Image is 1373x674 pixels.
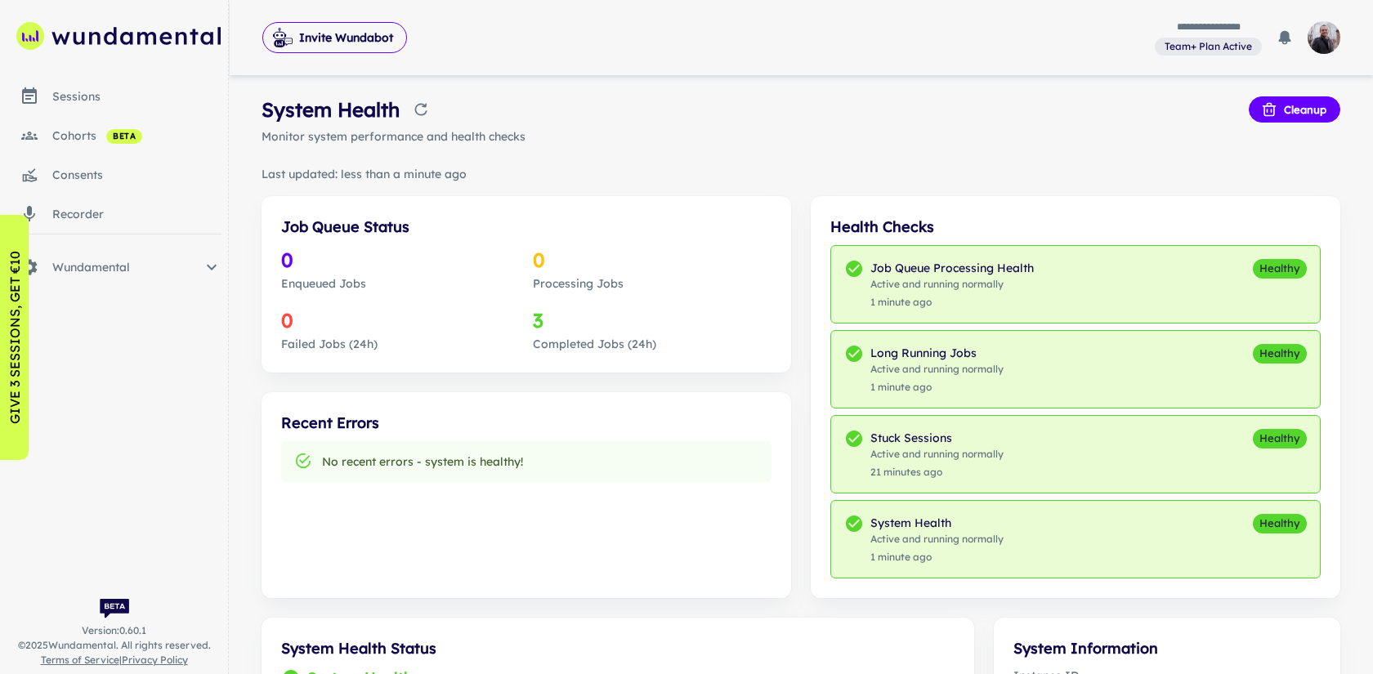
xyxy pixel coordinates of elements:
p: Aggregated view computed from component checks and recent errors. [870,514,1004,532]
img: photoURL [1308,21,1340,54]
div: cohorts [52,127,221,145]
span: Active and running normally [870,362,1004,377]
div: No recent errors - system is healthy! [322,446,523,477]
a: consents [7,155,221,194]
a: View and manage your current plan and billing details. [1155,36,1262,56]
span: Version: 0.60.1 [82,623,146,638]
p: Monitor system performance and health checks [262,127,1340,145]
span: © 2025 Wundamental. All rights reserved. [18,638,211,653]
h6: Recent Errors [281,412,771,435]
span: Healthy [1253,261,1307,277]
p: Completed Jobs (24h) [533,335,771,353]
button: Invite Wundabot [262,22,407,53]
span: 21 minutes ago [870,465,1004,480]
h4: System Health [262,95,400,124]
p: Monitors jobs that exceed expected durations. Surfaces warnings/errors based on recent run outcomes. [870,344,1004,362]
h6: System Health Status [281,637,955,660]
div: Wundamental [7,248,221,287]
p: GIVE 3 SESSIONS, GET €10 [5,251,25,424]
span: Active and running normally [870,532,1004,547]
h6: System Information [1013,637,1321,660]
span: 1 minute ago [870,380,1004,395]
div: recorder [52,205,221,223]
span: View and manage your current plan and billing details. [1155,38,1262,54]
p: Enqueued Jobs [281,275,520,292]
a: recorder [7,194,221,234]
span: Team+ Plan Active [1158,39,1259,54]
div: sessions [52,87,221,105]
a: Privacy Policy [122,654,188,666]
span: beta [106,130,142,143]
h4: 0 [281,306,520,335]
p: Tracks queue throughput and backlog across instances to ensure workers are processing jobs normally. [870,259,1034,277]
p: Processing Jobs [533,275,771,292]
p: Last updated: less than a minute ago [262,165,1340,183]
div: consents [52,166,221,184]
button: Refresh health data [406,95,436,124]
a: sessions [7,77,221,116]
span: Wundamental [52,258,202,276]
button: Cleanup [1249,96,1340,123]
p: Detects sessions stuck without progress (e.g., running/open too long). Warning if last successful... [870,429,1004,447]
span: Healthy [1253,346,1307,362]
p: Failed Jobs (24h) [281,335,520,353]
span: Invite Wundabot to record a meeting [262,21,407,54]
a: cohorts beta [7,116,221,155]
h4: 3 [533,306,771,335]
h6: Job Queue Status [281,216,771,239]
span: Active and running normally [870,447,1004,462]
h4: 0 [533,245,771,275]
a: Terms of Service [41,654,119,666]
span: 1 minute ago [870,550,1004,565]
span: Healthy [1253,431,1307,447]
span: Healthy [1253,516,1307,532]
span: 1 minute ago [870,295,1034,310]
h6: Health Checks [830,216,1321,239]
span: Active and running normally [870,277,1034,292]
span: | [41,653,188,667]
h4: 0 [281,245,520,275]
